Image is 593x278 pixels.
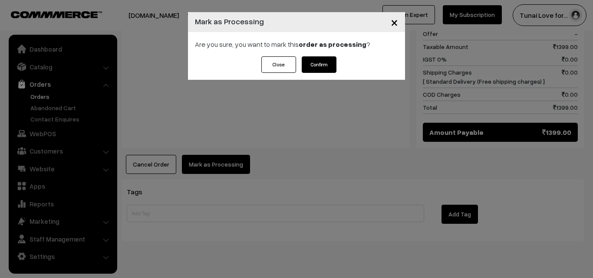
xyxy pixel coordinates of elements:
h4: Mark as Processing [195,16,264,27]
div: Are you sure, you want to mark this ? [188,32,405,56]
button: Close [261,56,296,73]
span: × [391,14,398,30]
button: Close [384,9,405,36]
button: Confirm [302,56,336,73]
strong: order as processing [299,40,366,49]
